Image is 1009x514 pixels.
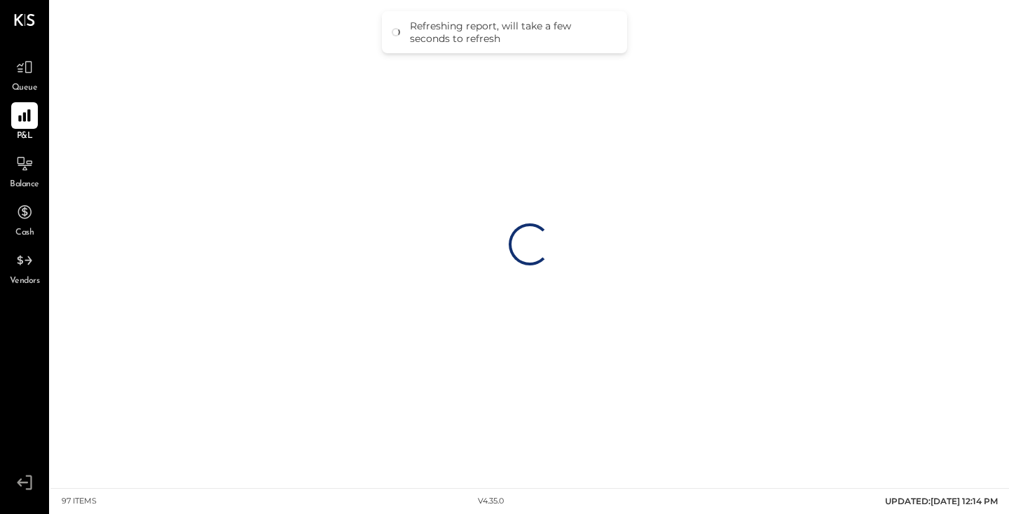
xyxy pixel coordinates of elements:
[1,247,48,288] a: Vendors
[1,102,48,143] a: P&L
[1,151,48,191] a: Balance
[17,130,33,143] span: P&L
[1,199,48,239] a: Cash
[12,82,38,95] span: Queue
[478,496,504,507] div: v 4.35.0
[1,54,48,95] a: Queue
[410,20,613,45] div: Refreshing report, will take a few seconds to refresh
[10,275,40,288] span: Vendors
[885,496,998,506] span: UPDATED: [DATE] 12:14 PM
[10,179,39,191] span: Balance
[15,227,34,239] span: Cash
[62,496,97,507] div: 97 items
